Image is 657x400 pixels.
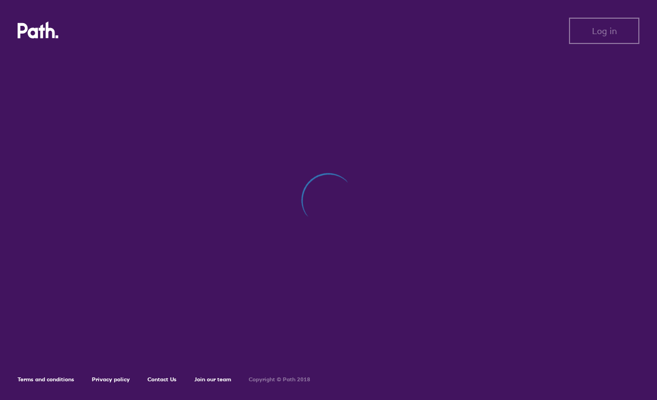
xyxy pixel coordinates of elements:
[249,376,310,383] h6: Copyright © Path 2018
[592,26,617,36] span: Log in
[147,376,177,383] a: Contact Us
[18,376,74,383] a: Terms and conditions
[92,376,130,383] a: Privacy policy
[569,18,639,44] button: Log in
[194,376,231,383] a: Join our team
